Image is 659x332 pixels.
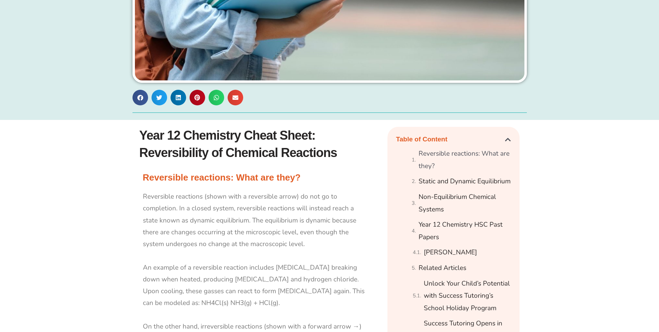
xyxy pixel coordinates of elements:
[419,175,511,187] a: Static and Dynamic Equilibrium
[211,298,215,307] span: 4
[244,298,280,307] span: (g) + HCl(g).
[143,263,365,308] span: An example of a reversible reaction includes [MEDICAL_DATA] breaking down when heated, producing ...
[152,90,167,105] div: Share on twitter
[240,298,244,307] span: 3
[419,219,511,243] a: Year 12 Chemistry HSC Past Papers
[143,172,368,184] h3: Reversible reactions: What are they?
[215,298,240,307] span: Cl(s) NH
[139,127,381,162] h1: Year 12 Chemistry Cheat Sheet: Reversibility of Chemical Reactions
[209,90,224,105] div: Share on whatsapp
[396,136,505,143] h4: Table of Content
[540,254,659,332] iframe: Chat Widget
[505,136,511,143] div: Close table of contents
[228,90,243,105] div: Share on email
[424,246,477,259] a: [PERSON_NAME]
[419,148,511,172] a: Reversible reactions: What are they?
[190,90,205,105] div: Share on pinterest
[424,278,511,314] a: Unlock Your Child’s Potential with Success Tutoring’s School Holiday Program
[419,262,466,274] a: Related Articles
[132,90,148,105] div: Share on facebook
[171,90,186,105] div: Share on linkedin
[419,191,511,216] a: Non-Equilibrium Chemical Systems
[143,192,356,248] span: Reversible reactions (shown with a reversible arrow) do not go to completion. In a closed system,...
